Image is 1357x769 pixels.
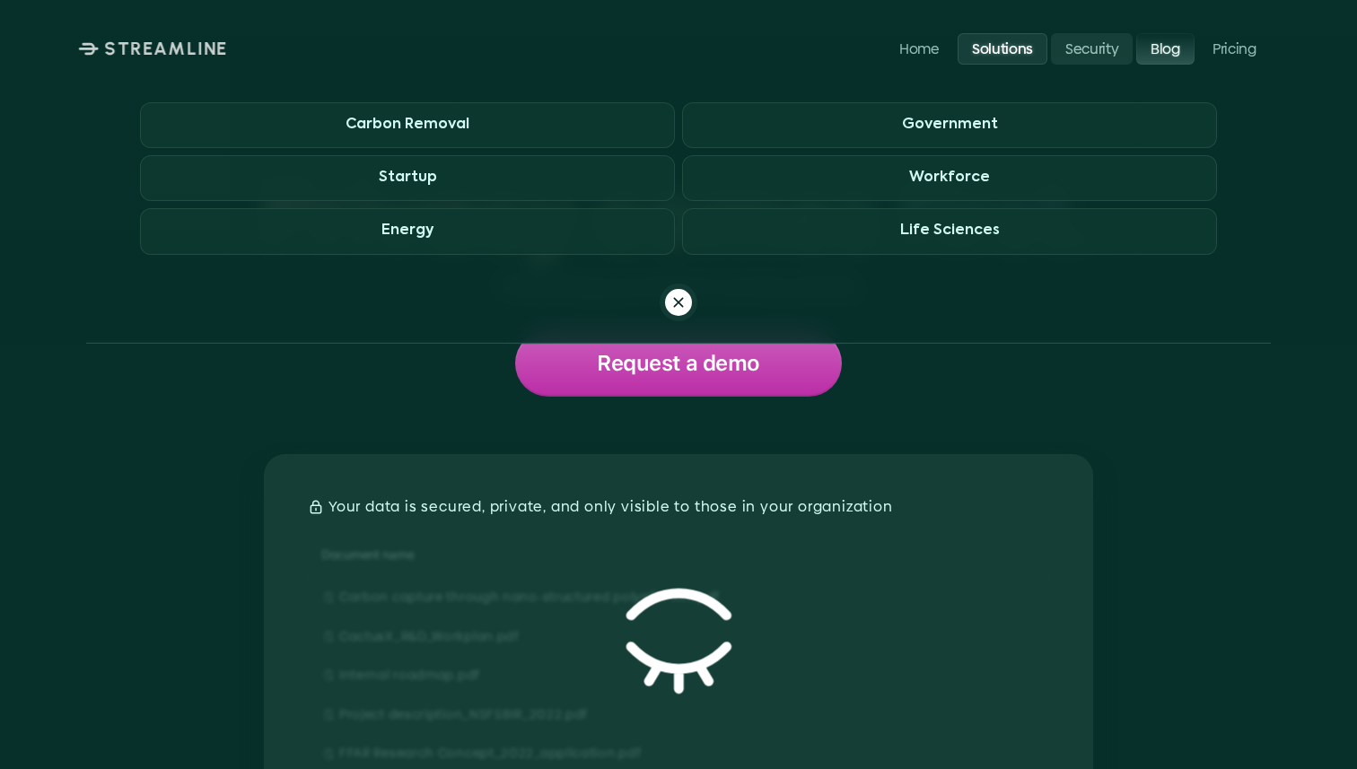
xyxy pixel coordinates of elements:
p: Project description_NSFSBIR_2022.pdf [339,706,1036,724]
p: Document name [321,546,414,564]
a: Startup [140,155,675,201]
a: Carbon Removal [140,102,675,148]
h3: Energy [381,223,433,240]
h3: Workforce [909,170,990,187]
p: Blog [1151,39,1181,57]
p: Solutions [972,39,1033,57]
a: Home [885,32,954,64]
p: STREAMLINE [104,38,228,59]
h3: Carbon Removal [346,117,469,134]
a: STREAMLINE [78,38,228,59]
p: FFAR Research Concept_2022_application.pdf [339,746,1036,764]
p: CactusX_R&D_Workplan.pdf [339,628,1036,646]
p: Internal roadmap.pdf [339,668,1036,686]
a: Energy [140,208,675,254]
p: Request a demo [597,352,759,375]
a: Workforce [682,155,1217,201]
a: Pricing [1198,32,1271,64]
a: Life Sciences [682,208,1217,254]
p: Home [899,39,940,57]
h3: Startup [379,170,437,187]
p: Your data is secured, private, and only visible to those in your organization [328,497,1050,517]
p: Pricing [1213,39,1256,57]
p: Carbon capture through nano-structured polyefin film.pdf [339,589,1036,607]
a: Request a demo [515,330,842,397]
a: Government [682,102,1217,148]
a: Security [1051,32,1133,64]
p: Security [1065,39,1118,57]
h3: Life Sciences [900,223,1000,240]
h3: Government [902,117,998,134]
a: Blog [1137,32,1195,64]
